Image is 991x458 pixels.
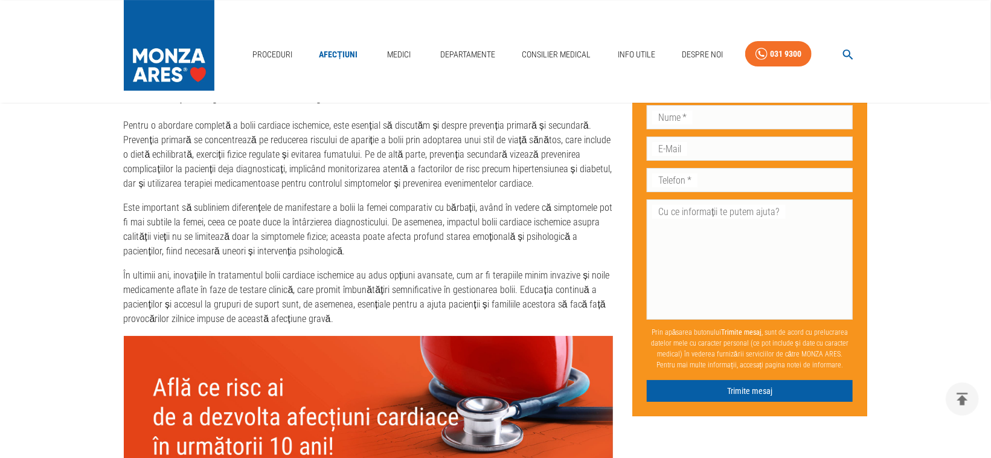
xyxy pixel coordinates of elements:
[613,42,660,67] a: Info Utile
[677,42,728,67] a: Despre Noi
[248,42,297,67] a: Proceduri
[722,328,762,337] b: Trimite mesaj
[124,118,614,191] p: Pentru o abordare completă a bolii cardiace ischemice, este esențial să discutăm și despre preven...
[124,85,614,104] h2: Informații suplimentare despre boala cardiacă ischemică
[647,380,853,402] button: Trimite mesaj
[314,42,362,67] a: Afecțiuni
[647,322,853,375] p: Prin apăsarea butonului , sunt de acord cu prelucrarea datelor mele cu caracter personal (ce pot ...
[379,42,418,67] a: Medici
[124,268,614,326] p: În ultimii ani, inovațiile în tratamentul bolii cardiace ischemice au adus opțiuni avansate, cum ...
[124,201,614,259] p: Este important să subliniem diferențele de manifestare a bolii la femei comparativ cu bărbații, a...
[435,42,500,67] a: Departamente
[745,41,812,67] a: 031 9300
[517,42,595,67] a: Consilier Medical
[946,382,979,416] button: delete
[770,47,801,62] div: 031 9300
